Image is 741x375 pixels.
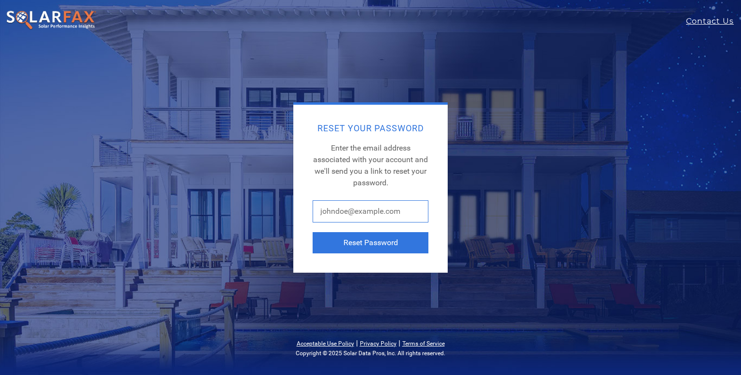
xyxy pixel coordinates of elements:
a: Terms of Service [402,340,445,347]
a: Acceptable Use Policy [297,340,354,347]
span: Enter the email address associated with your account and we'll send you a link to reset your pass... [313,143,428,187]
img: SolarFax [6,10,96,30]
input: johndoe@example.com [313,200,428,222]
a: Contact Us [686,15,741,27]
button: Reset Password [313,232,428,253]
span: | [356,338,358,347]
span: | [398,338,400,347]
h2: Reset Your Password [313,124,428,133]
a: Privacy Policy [360,340,397,347]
